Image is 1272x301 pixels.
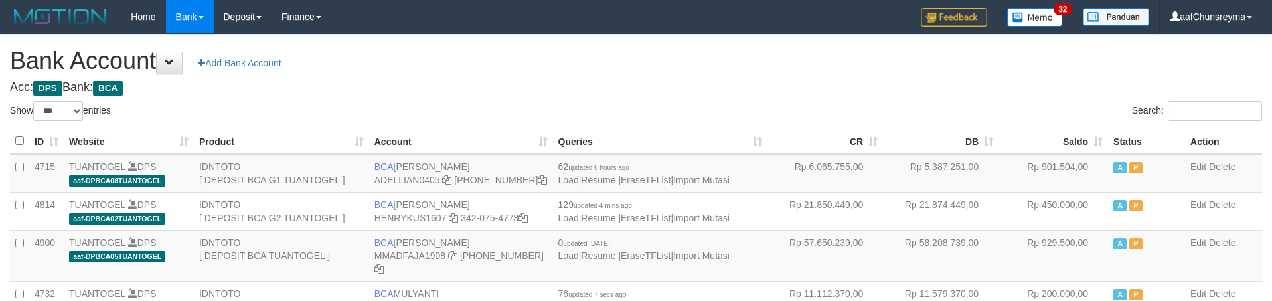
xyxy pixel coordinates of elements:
td: Rp 58.208.739,00 [883,230,998,281]
img: Feedback.jpg [921,8,987,27]
span: BCA [374,161,394,172]
h1: Bank Account [10,48,1262,74]
a: Copy HENRYKUS1607 to clipboard [449,213,458,223]
a: MMADFAJA1908 [374,251,445,261]
span: updated 4 mins ago [574,202,632,209]
td: Rp 901.504,00 [998,154,1108,193]
span: Active [1113,238,1127,249]
img: Button%20Memo.svg [1007,8,1063,27]
th: DB: activate to sort column ascending [883,128,998,154]
a: Delete [1209,199,1235,210]
td: Rp 6.065.755,00 [767,154,883,193]
a: TUANTOGEL [69,237,125,248]
a: Copy MMADFAJA1908 to clipboard [448,251,457,261]
a: EraseTFList [621,213,671,223]
th: Account: activate to sort column ascending [369,128,553,154]
a: Resume [581,175,615,185]
span: | | | [558,237,730,261]
img: MOTION_logo.png [10,7,111,27]
span: Paused [1129,162,1143,173]
span: Paused [1129,200,1143,211]
td: IDNTOTO [ DEPOSIT BCA G1 TUANTOGEL ] [194,154,369,193]
select: Showentries [33,101,83,121]
a: TUANTOGEL [69,199,125,210]
span: updated 6 hours ago [568,164,629,171]
a: Resume [581,213,615,223]
span: Paused [1129,289,1143,300]
a: Delete [1209,237,1235,248]
span: DPS [33,81,62,96]
td: [PERSON_NAME] [PHONE_NUMBER] [369,230,553,281]
th: CR: activate to sort column ascending [767,128,883,154]
span: BCA [374,288,394,299]
th: Product: activate to sort column ascending [194,128,369,154]
td: Rp 929.500,00 [998,230,1108,281]
td: DPS [64,154,194,193]
span: Active [1113,289,1127,300]
a: Delete [1209,288,1235,299]
a: Load [558,175,579,185]
td: Rp 21.874.449,00 [883,192,998,230]
a: Copy ADELLIAN0405 to clipboard [442,175,451,185]
th: Queries: activate to sort column ascending [553,128,768,154]
a: Import Mutasi [673,213,730,223]
span: updated 7 secs ago [568,291,626,298]
span: 0 [558,237,610,248]
a: Copy 5655032115 to clipboard [538,175,547,185]
a: Load [558,213,579,223]
span: 129 [558,199,632,210]
a: Copy 4062282031 to clipboard [374,264,384,274]
td: [PERSON_NAME] [PHONE_NUMBER] [369,154,553,193]
a: Copy 3420754778 to clipboard [518,213,528,223]
a: Import Mutasi [673,175,730,185]
a: Edit [1190,161,1206,172]
td: Rp 450.000,00 [998,192,1108,230]
td: Rp 21.850.449,00 [767,192,883,230]
a: Load [558,251,579,261]
a: ADELLIAN0405 [374,175,440,185]
td: DPS [64,230,194,281]
a: EraseTFList [621,251,671,261]
td: 4715 [29,154,64,193]
a: Import Mutasi [673,251,730,261]
a: TUANTOGEL [69,161,125,172]
input: Search: [1168,101,1262,121]
span: Paused [1129,238,1143,249]
a: HENRYKUS1607 [374,213,447,223]
a: Edit [1190,237,1206,248]
span: | | | [558,199,730,223]
td: 4814 [29,192,64,230]
td: IDNTOTO [ DEPOSIT BCA G2 TUANTOGEL ] [194,192,369,230]
span: 32 [1054,3,1072,15]
span: BCA [374,199,394,210]
span: Active [1113,200,1127,211]
a: Add Bank Account [189,52,289,74]
th: Website: activate to sort column ascending [64,128,194,154]
th: Action [1185,128,1262,154]
span: BCA [374,237,394,248]
label: Search: [1132,101,1262,121]
span: | | | [558,161,730,185]
td: IDNTOTO [ DEPOSIT BCA TUANTOGEL ] [194,230,369,281]
a: Edit [1190,199,1206,210]
label: Show entries [10,101,111,121]
th: Status [1108,128,1185,154]
td: Rp 5.387.251,00 [883,154,998,193]
td: Rp 57.650.239,00 [767,230,883,281]
a: Resume [581,251,615,261]
h4: Acc: Bank: [10,81,1262,94]
img: panduan.png [1083,8,1149,26]
td: 4900 [29,230,64,281]
span: 62 [558,161,629,172]
td: DPS [64,192,194,230]
span: 76 [558,288,627,299]
td: [PERSON_NAME] 342-075-4778 [369,192,553,230]
span: updated [DATE] [563,240,609,247]
span: BCA [93,81,123,96]
a: Delete [1209,161,1235,172]
a: Edit [1190,288,1206,299]
span: aaf-DPBCA08TUANTOGEL [69,175,165,187]
span: aaf-DPBCA02TUANTOGEL [69,213,165,225]
a: EraseTFList [621,175,671,185]
a: TUANTOGEL [69,288,125,299]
